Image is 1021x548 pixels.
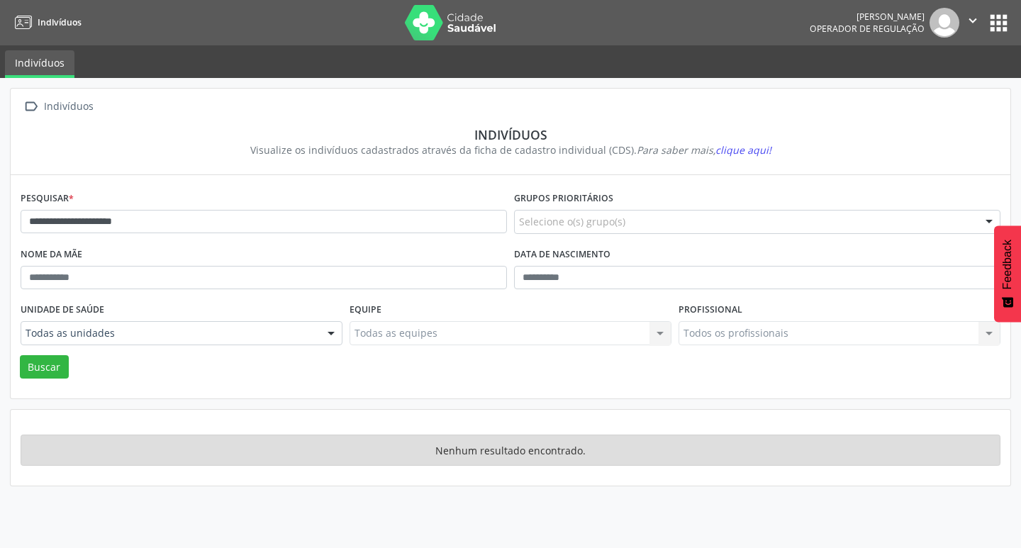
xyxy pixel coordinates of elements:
a: Indivíduos [5,50,74,78]
div: Visualize os indivíduos cadastrados através da ficha de cadastro individual (CDS). [30,142,991,157]
span: Selecione o(s) grupo(s) [519,214,625,229]
button:  [959,8,986,38]
button: Buscar [20,355,69,379]
label: Nome da mãe [21,244,82,266]
i: Para saber mais, [637,143,771,157]
button: Feedback - Mostrar pesquisa [994,225,1021,322]
label: Grupos prioritários [514,188,613,210]
span: clique aqui! [715,143,771,157]
span: Feedback [1001,240,1014,289]
a:  Indivíduos [21,96,96,117]
img: img [930,8,959,38]
div: Indivíduos [41,96,96,117]
span: Todas as unidades [26,326,313,340]
i:  [965,13,981,28]
label: Profissional [679,299,742,321]
div: Nenhum resultado encontrado. [21,435,1000,466]
div: Indivíduos [30,127,991,142]
span: Operador de regulação [810,23,925,35]
label: Data de nascimento [514,244,610,266]
label: Pesquisar [21,188,74,210]
label: Unidade de saúde [21,299,104,321]
button: apps [986,11,1011,35]
span: Indivíduos [38,16,82,28]
a: Indivíduos [10,11,82,34]
label: Equipe [350,299,381,321]
div: [PERSON_NAME] [810,11,925,23]
i:  [21,96,41,117]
